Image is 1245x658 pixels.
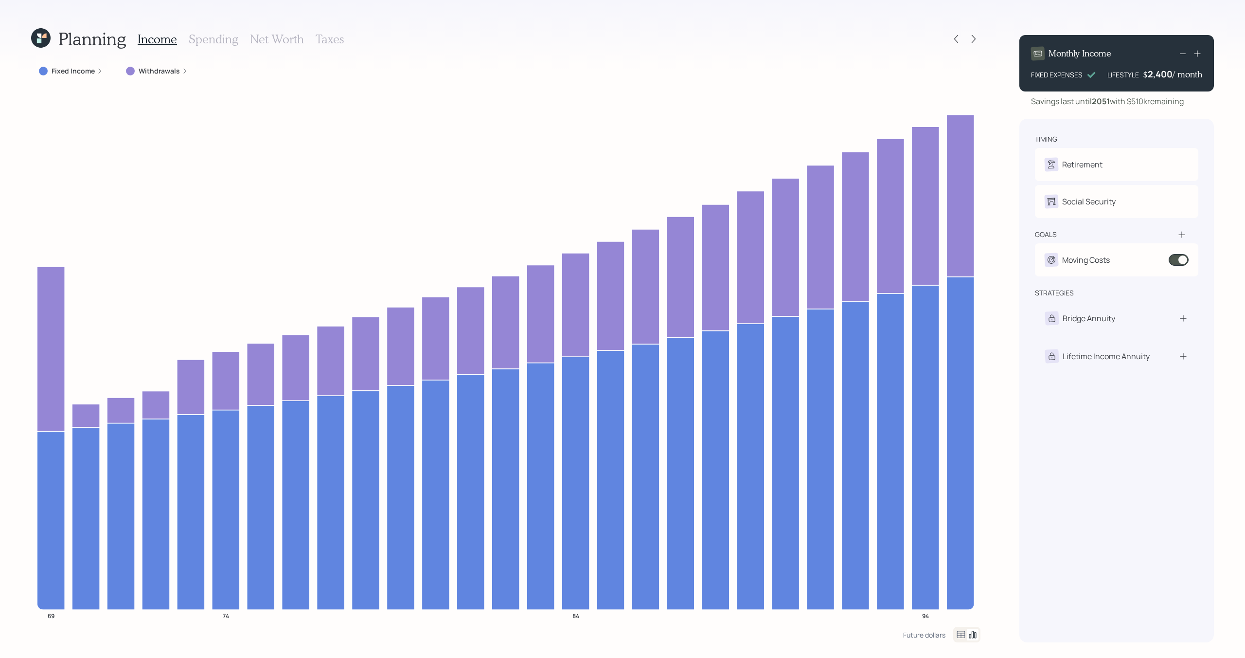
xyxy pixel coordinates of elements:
[572,611,579,620] tspan: 84
[1035,288,1074,298] div: strategies
[52,66,95,76] label: Fixed Income
[1173,69,1202,80] h4: / month
[58,28,126,49] h1: Planning
[1063,312,1115,324] div: Bridge Annuity
[1107,70,1139,80] div: LIFESTYLE
[922,611,929,620] tspan: 94
[903,630,945,640] div: Future dollars
[1062,159,1103,170] div: Retirement
[1143,69,1148,80] h4: $
[316,32,344,46] h3: Taxes
[138,32,177,46] h3: Income
[1035,230,1057,239] div: goals
[1031,70,1083,80] div: FIXED EXPENSES
[1031,95,1184,107] div: Savings last until with $510k remaining
[1035,134,1057,144] div: timing
[1049,48,1111,59] h4: Monthly Income
[1062,254,1110,266] div: Moving Costs
[223,611,229,620] tspan: 74
[250,32,304,46] h3: Net Worth
[139,66,180,76] label: Withdrawals
[1063,350,1150,362] div: Lifetime Income Annuity
[1062,196,1116,207] div: Social Security
[189,32,238,46] h3: Spending
[48,611,54,620] tspan: 69
[1148,68,1173,80] div: 2,400
[1092,96,1110,107] b: 2051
